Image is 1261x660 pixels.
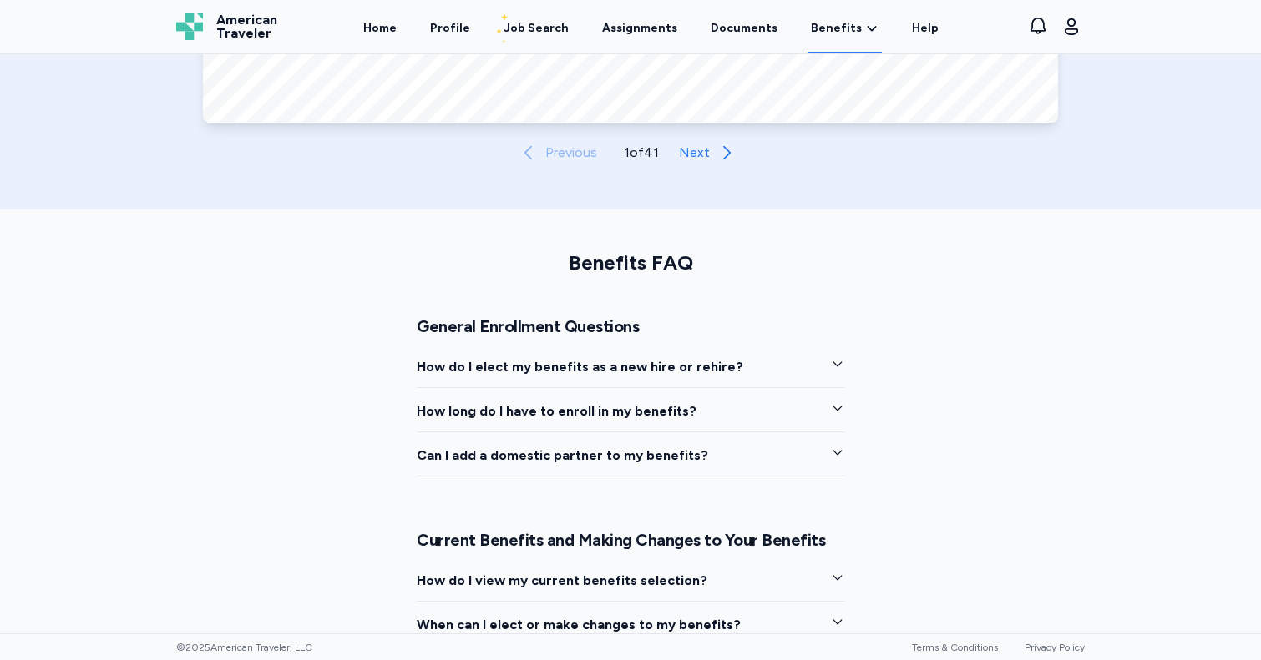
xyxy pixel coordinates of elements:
[176,641,312,654] span: © 2025 American Traveler, LLC
[417,571,844,602] button: How do I view my current benefits selection?
[216,13,277,40] span: American Traveler
[176,13,203,40] img: Logo
[569,249,693,276] h2: Benefits FAQ
[417,401,844,432] button: How long do I have to enroll in my benefits?
[811,20,862,37] span: Benefits
[417,446,708,466] span: Can I add a domestic partner to my benefits?
[417,446,844,476] button: Can I add a domestic partner to my benefits?
[417,357,743,377] span: How do I elect my benefits as a new hire or rehire?
[417,530,844,551] h2: Current Benefits and Making Changes to Your Benefits
[1025,642,1085,653] a: Privacy Policy
[912,642,998,653] a: Terms & Conditions
[811,20,879,37] a: Benefits
[417,615,844,646] button: When can I elect or make changes to my benefits?
[417,357,844,388] button: How do I elect my benefits as a new hire or rehire?
[504,20,569,37] div: Job Search
[417,316,844,337] h2: General Enrollment Questions
[624,143,659,163] p: 1 of 41
[545,143,597,163] span: Previous
[679,143,710,163] span: Next
[417,615,741,635] span: When can I elect or make changes to my benefits?
[512,136,610,169] button: Previous
[672,136,750,169] button: Next
[417,401,696,421] span: How long do I have to enroll in my benefits?
[417,571,707,591] span: How do I view my current benefits selection?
